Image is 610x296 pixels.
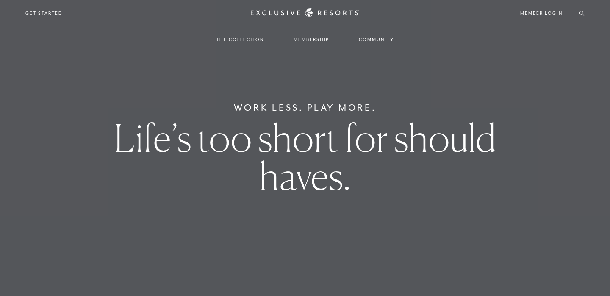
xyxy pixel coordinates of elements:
h1: Life’s too short for should haves. [107,119,504,195]
a: Membership [285,27,338,52]
a: The Collection [208,27,272,52]
a: Community [350,27,402,52]
h6: Work Less. Play More. [234,101,377,114]
a: Get Started [25,9,62,17]
a: Member Login [520,9,562,17]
